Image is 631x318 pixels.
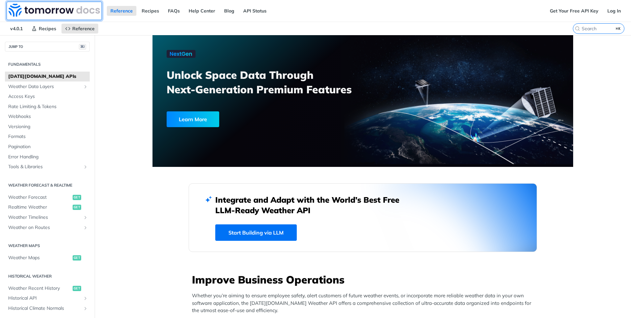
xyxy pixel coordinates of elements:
h2: Weather Maps [5,243,90,249]
a: Learn More [167,111,329,127]
span: Recipes [39,26,56,32]
span: Historical API [8,295,81,302]
h3: Unlock Space Data Through Next-Generation Premium Features [167,68,370,97]
a: Recipes [28,24,60,34]
span: Reference [72,26,95,32]
button: Show subpages for Weather on Routes [83,225,88,230]
span: Weather Recent History [8,285,71,292]
button: Show subpages for Tools & Libraries [83,164,88,170]
button: Show subpages for Historical Climate Normals [83,306,88,311]
span: Versioning [8,124,88,130]
a: Weather TimelinesShow subpages for Weather Timelines [5,213,90,222]
h2: Historical Weather [5,273,90,279]
span: Rate Limiting & Tokens [8,103,88,110]
a: Access Keys [5,92,90,102]
h2: Weather Forecast & realtime [5,182,90,188]
a: Error Handling [5,152,90,162]
a: Historical Climate NormalsShow subpages for Historical Climate Normals [5,304,90,313]
a: Webhooks [5,112,90,122]
a: Blog [221,6,238,16]
h2: Fundamentals [5,61,90,67]
a: Recipes [138,6,163,16]
a: Historical APIShow subpages for Historical API [5,293,90,303]
span: Tools & Libraries [8,164,81,170]
span: Weather Forecast [8,194,71,201]
span: Weather Data Layers [8,83,81,90]
a: API Status [240,6,270,16]
span: Weather Timelines [8,214,81,221]
a: Log In [604,6,624,16]
a: Weather Data LayersShow subpages for Weather Data Layers [5,82,90,92]
span: Webhooks [8,113,88,120]
div: Learn More [167,111,219,127]
h2: Integrate and Adapt with the World’s Best Free LLM-Ready Weather API [215,194,409,216]
button: Show subpages for Weather Timelines [83,215,88,220]
button: Show subpages for Weather Data Layers [83,84,88,89]
a: [DATE][DOMAIN_NAME] APIs [5,72,90,81]
a: Pagination [5,142,90,152]
a: Reference [61,24,98,34]
h3: Improve Business Operations [192,272,537,287]
a: Tools & LibrariesShow subpages for Tools & Libraries [5,162,90,172]
a: Reference [107,6,136,16]
span: Weather on Routes [8,224,81,231]
span: Weather Maps [8,255,71,261]
a: Start Building via LLM [215,224,297,241]
a: Weather Forecastget [5,193,90,202]
a: Realtime Weatherget [5,202,90,212]
img: NextGen [167,50,196,58]
kbd: ⌘K [614,25,622,32]
span: get [73,195,81,200]
img: Tomorrow.io Weather API Docs [9,4,100,17]
button: JUMP TO⌘/ [5,42,90,52]
a: Formats [5,132,90,142]
a: Versioning [5,122,90,132]
a: Rate Limiting & Tokens [5,102,90,112]
span: v4.0.1 [7,24,26,34]
button: Show subpages for Historical API [83,296,88,301]
span: ⌘/ [79,44,86,50]
a: Weather Mapsget [5,253,90,263]
svg: Search [575,26,580,31]
a: Weather Recent Historyget [5,284,90,293]
a: Weather on RoutesShow subpages for Weather on Routes [5,223,90,233]
span: Formats [8,133,88,140]
span: Access Keys [8,93,88,100]
a: FAQs [164,6,183,16]
span: Historical Climate Normals [8,305,81,312]
span: get [73,205,81,210]
a: Help Center [185,6,219,16]
span: Pagination [8,144,88,150]
a: Get Your Free API Key [546,6,602,16]
span: Error Handling [8,154,88,160]
span: Realtime Weather [8,204,71,211]
p: Whether you’re aiming to ensure employee safety, alert customers of future weather events, or inc... [192,292,537,314]
span: [DATE][DOMAIN_NAME] APIs [8,73,88,80]
span: get [73,255,81,261]
span: get [73,286,81,291]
